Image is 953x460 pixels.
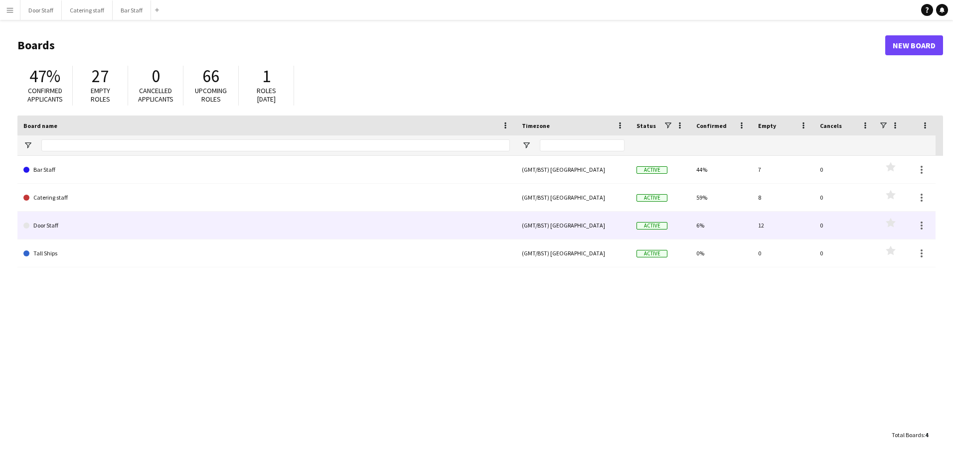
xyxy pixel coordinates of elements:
[814,184,876,211] div: 0
[113,0,151,20] button: Bar Staff
[636,194,667,202] span: Active
[17,38,885,53] h1: Boards
[23,239,510,267] a: Tall Ships
[752,239,814,267] div: 0
[522,141,531,150] button: Open Filter Menu
[814,212,876,239] div: 0
[522,122,550,129] span: Timezone
[892,425,928,445] div: :
[892,431,924,439] span: Total Boards
[20,0,62,20] button: Door Staff
[91,86,110,104] span: Empty roles
[41,139,510,151] input: Board name Filter Input
[690,239,752,267] div: 0%
[690,156,752,183] div: 44%
[540,139,625,151] input: Timezone Filter Input
[690,212,752,239] div: 6%
[23,141,32,150] button: Open Filter Menu
[195,86,227,104] span: Upcoming roles
[516,156,631,183] div: (GMT/BST) [GEOGRAPHIC_DATA]
[814,156,876,183] div: 0
[27,86,63,104] span: Confirmed applicants
[23,156,510,184] a: Bar Staff
[202,65,219,87] span: 66
[23,184,510,212] a: Catering staff
[23,212,510,239] a: Door Staff
[152,65,160,87] span: 0
[516,212,631,239] div: (GMT/BST) [GEOGRAPHIC_DATA]
[516,184,631,211] div: (GMT/BST) [GEOGRAPHIC_DATA]
[257,86,276,104] span: Roles [DATE]
[636,122,656,129] span: Status
[690,184,752,211] div: 59%
[752,212,814,239] div: 12
[820,122,842,129] span: Cancels
[758,122,776,129] span: Empty
[636,250,667,257] span: Active
[138,86,173,104] span: Cancelled applicants
[262,65,271,87] span: 1
[925,431,928,439] span: 4
[636,222,667,230] span: Active
[636,166,667,174] span: Active
[752,156,814,183] div: 7
[814,239,876,267] div: 0
[62,0,113,20] button: Catering staff
[885,35,943,55] a: New Board
[92,65,109,87] span: 27
[516,239,631,267] div: (GMT/BST) [GEOGRAPHIC_DATA]
[752,184,814,211] div: 8
[696,122,727,129] span: Confirmed
[29,65,60,87] span: 47%
[23,122,57,129] span: Board name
